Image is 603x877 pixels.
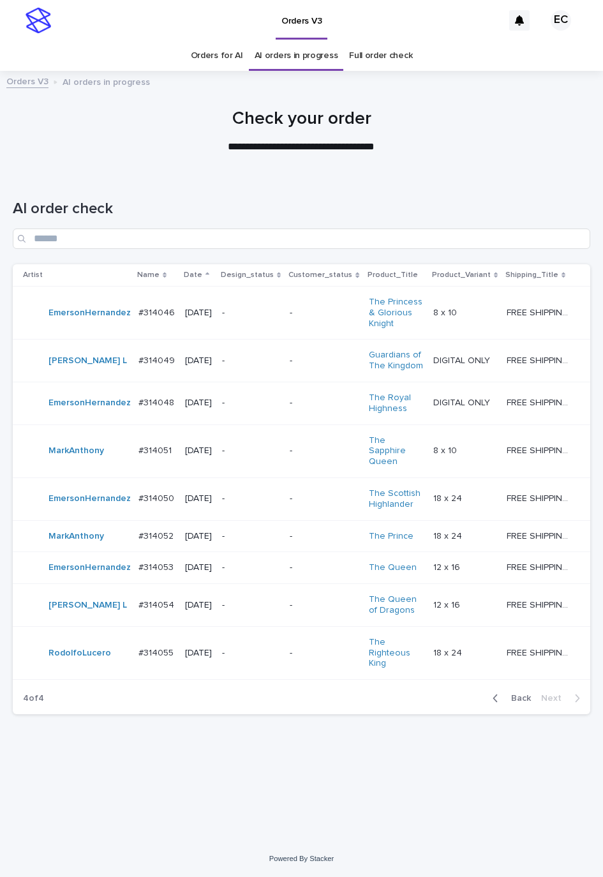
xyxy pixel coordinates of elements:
[13,552,590,584] tr: EmersonHernandez #314053#314053 [DATE]--The Queen 12 x 1612 x 16 FREE SHIPPING - preview in 1-2 b...
[138,560,176,573] p: #314053
[185,398,212,409] p: [DATE]
[433,597,463,611] p: 12 x 16
[48,600,127,611] a: [PERSON_NAME] L
[433,645,465,659] p: 18 x 24
[48,398,131,409] a: EmersonHernandez
[221,268,274,282] p: Design_status
[26,8,51,33] img: stacker-logo-s-only.png
[138,491,177,504] p: #314050
[222,356,279,366] p: -
[48,356,127,366] a: [PERSON_NAME] L
[369,637,423,669] a: The Righteous King
[138,645,176,659] p: #314055
[137,268,160,282] p: Name
[185,531,212,542] p: [DATE]
[433,395,493,409] p: DIGITAL ONLY
[138,305,177,319] p: #314046
[507,491,572,504] p: FREE SHIPPING - preview in 1-2 business days, after your approval delivery will take 5-10 b.d.
[432,268,491,282] p: Product_Variant
[13,520,590,552] tr: MarkAnthony #314052#314052 [DATE]--The Prince 18 x 2418 x 24 FREE SHIPPING - preview in 1-2 busin...
[433,491,465,504] p: 18 x 24
[138,443,174,456] p: #314051
[507,443,572,456] p: FREE SHIPPING - preview in 1-2 business days, after your approval delivery will take 5-10 b.d.
[185,600,212,611] p: [DATE]
[222,648,279,659] p: -
[505,268,558,282] p: Shipping_Title
[222,600,279,611] p: -
[13,340,590,382] tr: [PERSON_NAME] L #314049#314049 [DATE]--Guardians of The Kingdom DIGITAL ONLYDIGITAL ONLY FREE SHI...
[48,308,131,319] a: EmersonHernandez
[551,10,571,31] div: EC
[48,446,104,456] a: MarkAnthony
[222,308,279,319] p: -
[507,305,572,319] p: FREE SHIPPING - preview in 1-2 business days, after your approval delivery will take 5-10 b.d.
[536,693,590,704] button: Next
[13,584,590,627] tr: [PERSON_NAME] L #314054#314054 [DATE]--The Queen of Dragons 12 x 1612 x 16 FREE SHIPPING - previe...
[185,562,212,573] p: [DATE]
[63,74,150,88] p: AI orders in progress
[13,683,54,714] p: 4 of 4
[433,528,465,542] p: 18 x 24
[185,493,212,504] p: [DATE]
[507,353,572,366] p: FREE SHIPPING - preview in 1-2 business days, after your approval delivery will take 5-10 b.d.
[222,398,279,409] p: -
[433,560,463,573] p: 12 x 16
[185,308,212,319] p: [DATE]
[48,648,111,659] a: RodolfoLucero
[369,435,423,467] a: The Sapphire Queen
[290,398,358,409] p: -
[290,648,358,659] p: -
[48,493,131,504] a: EmersonHernandez
[369,531,413,542] a: The Prince
[185,356,212,366] p: [DATE]
[13,626,590,679] tr: RodolfoLucero #314055#314055 [DATE]--The Righteous King 18 x 2418 x 24 FREE SHIPPING - preview in...
[433,443,459,456] p: 8 x 10
[290,446,358,456] p: -
[23,268,43,282] p: Artist
[369,562,417,573] a: The Queen
[269,855,334,862] a: Powered By Stacker
[507,560,572,573] p: FREE SHIPPING - preview in 1-2 business days, after your approval delivery will take 5-10 b.d.
[13,286,590,339] tr: EmersonHernandez #314046#314046 [DATE]--The Princess & Glorious Knight 8 x 108 x 10 FREE SHIPPING...
[13,382,590,424] tr: EmersonHernandez #314048#314048 [DATE]--The Royal Highness DIGITAL ONLYDIGITAL ONLY FREE SHIPPING...
[290,600,358,611] p: -
[507,597,572,611] p: FREE SHIPPING - preview in 1-2 business days, after your approval delivery will take 5-10 b.d.
[369,297,423,329] a: The Princess & Glorious Knight
[13,477,590,520] tr: EmersonHernandez #314050#314050 [DATE]--The Scottish Highlander 18 x 2418 x 24 FREE SHIPPING - pr...
[13,424,590,477] tr: MarkAnthony #314051#314051 [DATE]--The Sapphire Queen 8 x 108 x 10 FREE SHIPPING - preview in 1-2...
[191,41,243,71] a: Orders for AI
[507,645,572,659] p: FREE SHIPPING - preview in 1-2 business days, after your approval delivery will take 5-10 b.d.
[369,350,423,371] a: Guardians of The Kingdom
[222,446,279,456] p: -
[222,531,279,542] p: -
[48,531,104,542] a: MarkAnthony
[222,562,279,573] p: -
[433,305,459,319] p: 8 x 10
[138,353,177,366] p: #314049
[185,446,212,456] p: [DATE]
[48,562,131,573] a: EmersonHernandez
[290,308,358,319] p: -
[222,493,279,504] p: -
[138,528,176,542] p: #314052
[507,528,572,542] p: FREE SHIPPING - preview in 1-2 business days, after your approval delivery will take 5-10 b.d.
[507,395,572,409] p: FREE SHIPPING - preview in 1-2 business days, after your approval delivery will take 5-10 b.d.
[13,229,590,249] div: Search
[13,200,590,218] h1: AI order check
[288,268,352,282] p: Customer_status
[503,694,531,703] span: Back
[255,41,338,71] a: AI orders in progress
[184,268,202,282] p: Date
[138,597,177,611] p: #314054
[482,693,536,704] button: Back
[290,356,358,366] p: -
[369,488,423,510] a: The Scottish Highlander
[138,395,177,409] p: #314048
[349,41,412,71] a: Full order check
[541,694,569,703] span: Next
[290,531,358,542] p: -
[6,73,48,88] a: Orders V3
[368,268,418,282] p: Product_Title
[13,109,590,130] h1: Check your order
[369,393,423,414] a: The Royal Highness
